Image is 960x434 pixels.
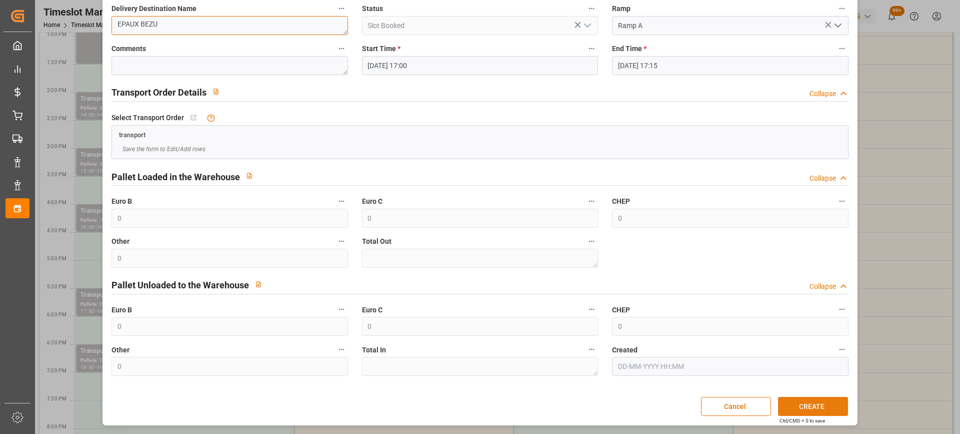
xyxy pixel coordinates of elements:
[612,305,630,315] span: CHEP
[612,357,848,376] input: DD-MM-YYYY HH:MM
[612,4,630,14] span: Ramp
[111,4,196,14] span: Delivery Destination Name
[585,2,598,15] button: Status
[111,345,129,355] span: Other
[779,417,825,424] div: Ctrl/CMD + S to save
[829,18,844,34] button: open menu
[612,44,646,54] span: End Time
[335,195,348,208] button: Euro B
[206,82,225,101] button: View description
[111,278,249,292] h2: Pallet Unloaded to the Warehouse
[778,397,848,416] button: CREATE
[809,281,836,292] div: Collapse
[835,303,848,316] button: CHEP
[835,42,848,55] button: End Time *
[335,303,348,316] button: Euro B
[612,196,630,207] span: CHEP
[119,130,145,138] a: transport
[835,343,848,356] button: Created
[579,18,594,34] button: open menu
[122,145,205,154] span: Save the form to Edit/Add rows
[362,236,391,247] span: Total Out
[612,345,637,355] span: Created
[809,173,836,184] div: Collapse
[111,236,129,247] span: Other
[585,235,598,248] button: Total Out
[119,131,145,139] span: transport
[240,166,259,185] button: View description
[249,275,268,294] button: View description
[111,16,347,35] textarea: EPAUX BEZU
[362,196,382,207] span: Euro C
[111,170,240,184] h2: Pallet Loaded in the Warehouse
[335,42,348,55] button: Comments
[111,113,184,123] span: Select Transport Order
[111,86,206,99] h2: Transport Order Details
[335,2,348,15] button: Delivery Destination Name
[835,2,848,15] button: Ramp
[335,235,348,248] button: Other
[809,89,836,99] div: Collapse
[362,4,383,14] span: Status
[335,343,348,356] button: Other
[612,56,848,75] input: DD-MM-YYYY HH:MM
[111,196,132,207] span: Euro B
[612,16,848,35] input: Type to search/select
[585,42,598,55] button: Start Time *
[362,305,382,315] span: Euro C
[585,343,598,356] button: Total In
[701,397,771,416] button: Cancel
[585,195,598,208] button: Euro C
[362,16,598,35] input: Type to search/select
[362,345,386,355] span: Total In
[585,303,598,316] button: Euro C
[111,44,146,54] span: Comments
[362,56,598,75] input: DD-MM-YYYY HH:MM
[362,44,400,54] span: Start Time
[835,195,848,208] button: CHEP
[111,305,132,315] span: Euro B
